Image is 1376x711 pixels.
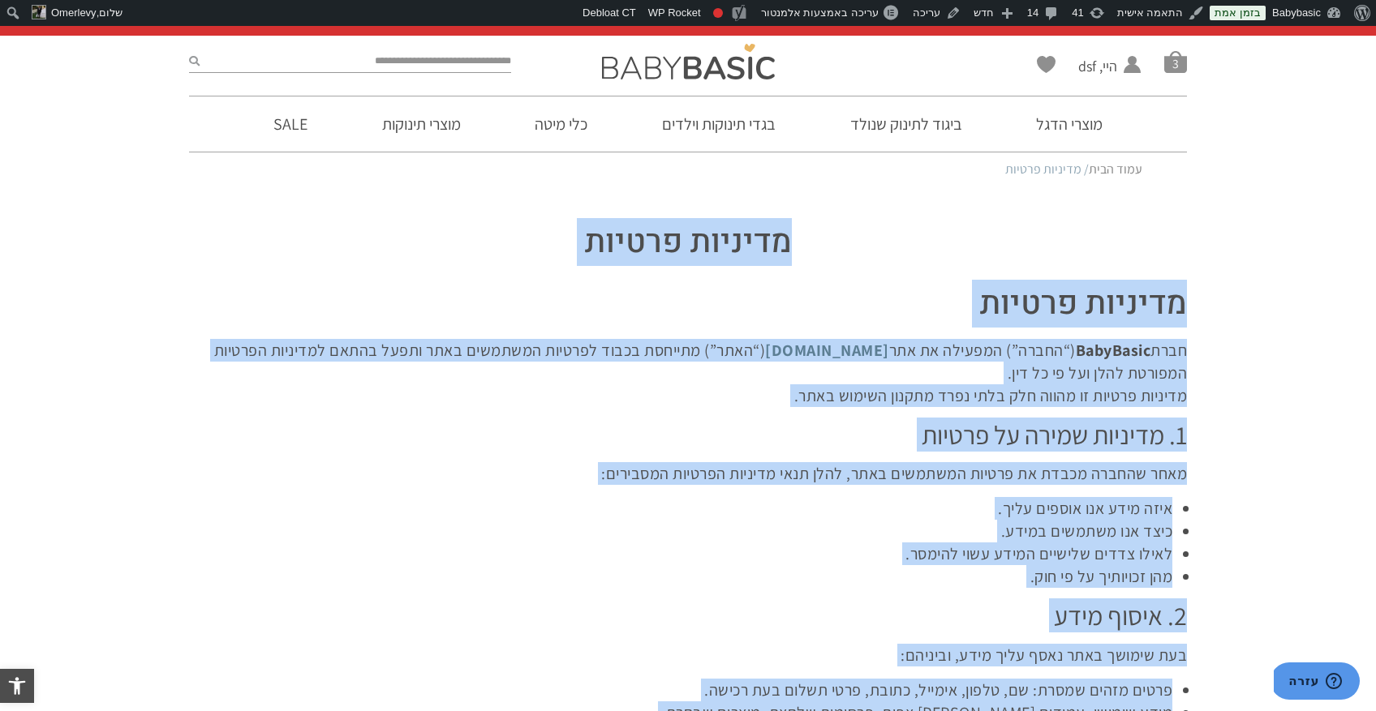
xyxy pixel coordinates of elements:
span: Omerlevy [51,6,97,19]
span: סל קניות [1164,50,1187,73]
h1: מדיניות פרטיות [189,220,1187,265]
nav: Breadcrumb [234,161,1142,178]
h2: 2. איסוף מידע [189,600,1187,631]
a: בזמן אמת [1210,6,1266,20]
strong: BabyBasic [1076,340,1151,361]
a: עמוד הבית [1089,161,1142,178]
span: משלוח חינם עד הבית בקנייה מעל 299 שקלים [576,10,800,27]
p: מאחר שהחברה מכבדת את פרטיות המשתמשים באתר, להלן תנאי מדיניות הפרטיות המסבירים: [189,462,1187,485]
p: מהן זכויותיך על פי חוק. [189,565,1172,588]
span: Wishlist [1037,56,1056,79]
p: כיצד אנו משתמשים במידע. [189,520,1172,542]
img: Baby Basic בגדי תינוקות וילדים אונליין [602,44,775,79]
a: [DOMAIN_NAME] [765,340,889,361]
a: מוצרי תינוקות [358,96,485,152]
h1: מדיניות פרטיות [189,281,1187,327]
a: ביגוד לתינוק שנולד [826,96,987,152]
h2: 1. מדיניות שמירה על פרטיות [189,419,1187,450]
a: סל קניות3 [1164,50,1187,73]
p: איזה מידע אנו אוספים עליך. [189,497,1172,520]
p: פרטים מזהים שמסרת: שם, טלפון, אימייל, כתובת, פרטי תשלום בעת רכישה. [189,679,1172,701]
p: לאילו צדדים שלישיים המידע עשוי להימסר. [189,542,1172,565]
a: SALE [249,96,332,152]
a: Wishlist [1037,56,1056,73]
a: כלי מיטה [510,96,612,152]
a: מוצרי הדגל [1012,96,1127,152]
p: בעת שימושך באתר נאסף עליך מידע, וביניהם: [189,644,1187,666]
iframe: פותח יישומון שאפשר לשוחח בו בצ'אט עם אחד הנציגים שלנו [1274,662,1360,703]
div: Focus keyphrase not set [713,8,723,18]
a: בגדי תינוקות וילדים [638,96,800,152]
span: עריכה באמצעות אלמנטור [761,6,879,19]
p: חברת (“החברה”) המפעילה את אתר (“האתר”) מתייחסת בכבוד לפרטיות המשתמשים באתר ותפעל בהתאם למדיניות ה... [189,339,1187,407]
span: החשבון שלי [1078,77,1117,97]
